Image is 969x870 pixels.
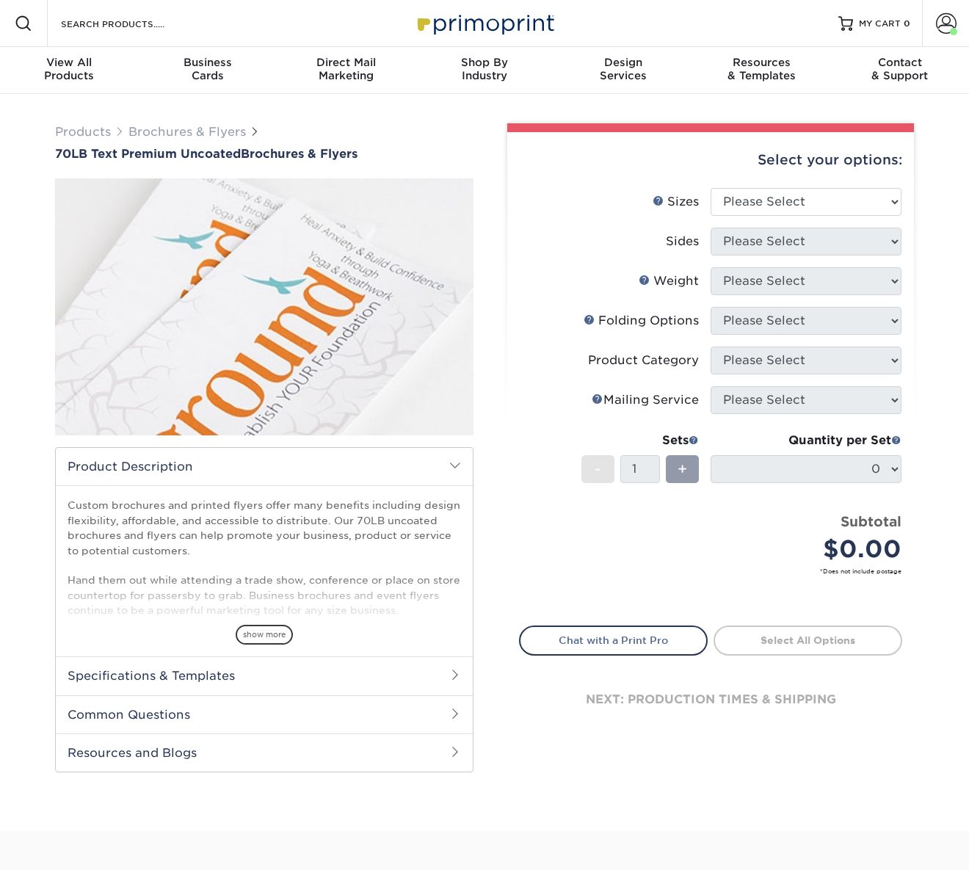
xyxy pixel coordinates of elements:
[68,498,461,692] p: Custom brochures and printed flyers offer many benefits including design flexibility, affordable,...
[595,458,601,480] span: -
[692,47,831,94] a: Resources& Templates
[859,18,901,30] span: MY CART
[139,47,277,94] a: BusinessCards
[277,47,415,94] a: Direct MailMarketing
[666,233,699,250] div: Sides
[830,56,969,82] div: & Support
[128,125,246,139] a: Brochures & Flyers
[554,47,692,94] a: DesignServices
[415,56,554,69] span: Shop By
[830,47,969,94] a: Contact& Support
[653,193,699,211] div: Sizes
[639,272,699,290] div: Weight
[711,432,901,449] div: Quantity per Set
[277,56,415,69] span: Direct Mail
[841,513,901,529] strong: Subtotal
[55,147,241,161] span: 70LB Text Premium Uncoated
[692,56,831,69] span: Resources
[531,567,901,576] small: *Does not include postage
[554,56,692,69] span: Design
[56,448,473,485] h2: Product Description
[59,15,203,32] input: SEARCH PRODUCTS.....
[139,56,277,69] span: Business
[692,56,831,82] div: & Templates
[678,458,687,480] span: +
[236,625,293,645] span: show more
[519,626,708,655] a: Chat with a Print Pro
[55,147,473,161] h1: Brochures & Flyers
[519,656,902,744] div: next: production times & shipping
[55,125,111,139] a: Products
[139,56,277,82] div: Cards
[56,733,473,772] h2: Resources and Blogs
[55,147,473,161] a: 70LB Text Premium UncoatedBrochures & Flyers
[588,352,699,369] div: Product Category
[830,56,969,69] span: Contact
[56,695,473,733] h2: Common Questions
[714,626,902,655] a: Select All Options
[904,18,910,29] span: 0
[581,432,699,449] div: Sets
[519,132,902,188] div: Select your options:
[722,532,901,567] div: $0.00
[584,312,699,330] div: Folding Options
[592,391,699,409] div: Mailing Service
[411,7,558,39] img: Primoprint
[56,656,473,695] h2: Specifications & Templates
[554,56,692,82] div: Services
[55,162,473,452] img: 70LB Text<br/>Premium Uncoated 01
[415,47,554,94] a: Shop ByIndustry
[277,56,415,82] div: Marketing
[415,56,554,82] div: Industry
